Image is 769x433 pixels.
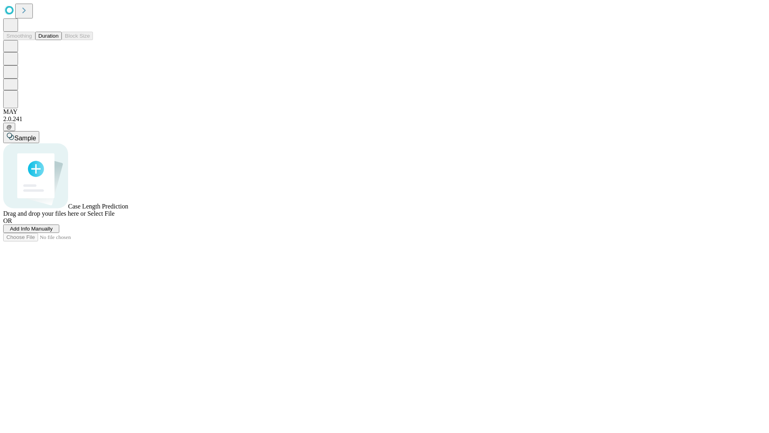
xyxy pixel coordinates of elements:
[3,131,39,143] button: Sample
[3,108,766,115] div: MAY
[3,115,766,123] div: 2.0.241
[3,225,59,233] button: Add Info Manually
[87,210,115,217] span: Select File
[6,124,12,130] span: @
[3,210,86,217] span: Drag and drop your files here or
[3,32,35,40] button: Smoothing
[62,32,93,40] button: Block Size
[35,32,62,40] button: Duration
[10,226,53,232] span: Add Info Manually
[3,217,12,224] span: OR
[14,135,36,142] span: Sample
[68,203,128,210] span: Case Length Prediction
[3,123,15,131] button: @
